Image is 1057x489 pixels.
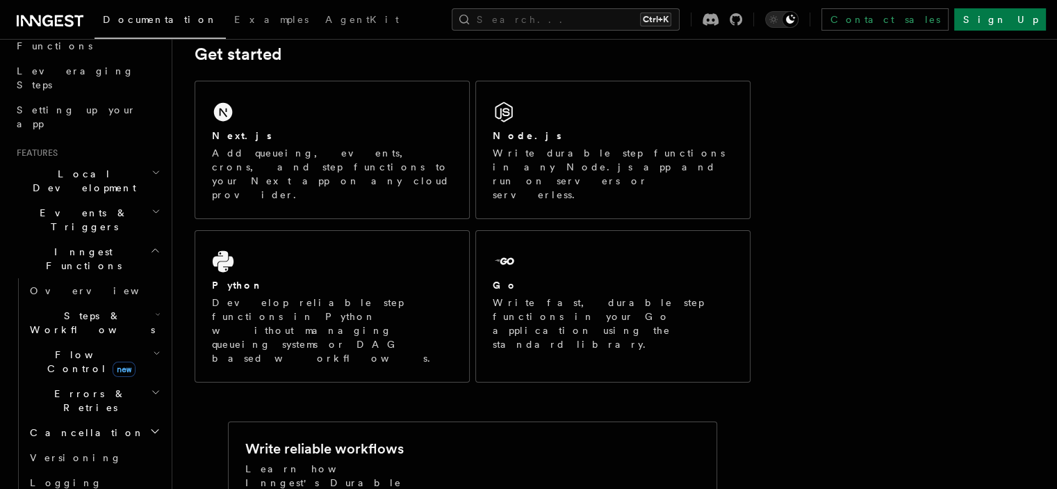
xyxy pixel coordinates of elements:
[30,452,122,463] span: Versioning
[212,278,263,292] h2: Python
[325,14,399,25] span: AgentKit
[493,129,562,143] h2: Node.js
[24,420,163,445] button: Cancellation
[24,348,153,376] span: Flow Control
[226,4,317,38] a: Examples
[17,104,136,129] span: Setting up your app
[24,387,151,415] span: Errors & Retries
[24,278,163,303] a: Overview
[212,146,452,202] p: Add queueing, events, crons, and step functions to your Next app on any cloud provider.
[765,11,798,28] button: Toggle dark mode
[212,129,272,143] h2: Next.js
[212,296,452,365] p: Develop reliable step functions in Python without managing queueing systems or DAG based workflows.
[493,296,733,351] p: Write fast, durable step functions in your Go application using the standard library.
[640,13,671,26] kbd: Ctrl+K
[24,445,163,470] a: Versioning
[245,439,404,458] h2: Write reliable workflows
[821,8,949,31] a: Contact sales
[11,19,163,58] a: Your first Functions
[11,97,163,136] a: Setting up your app
[11,206,151,234] span: Events & Triggers
[24,381,163,420] button: Errors & Retries
[452,8,680,31] button: Search...Ctrl+K
[954,8,1046,31] a: Sign Up
[475,81,751,219] a: Node.jsWrite durable step functions in any Node.js app and run on servers or serverless.
[11,147,58,159] span: Features
[475,230,751,383] a: GoWrite fast, durable step functions in your Go application using the standard library.
[11,245,150,273] span: Inngest Functions
[11,200,163,239] button: Events & Triggers
[11,239,163,278] button: Inngest Functions
[103,14,218,25] span: Documentation
[11,167,151,195] span: Local Development
[95,4,226,39] a: Documentation
[24,309,155,337] span: Steps & Workflows
[195,81,470,219] a: Next.jsAdd queueing, events, crons, and step functions to your Next app on any cloud provider.
[234,14,309,25] span: Examples
[113,362,136,377] span: new
[195,45,281,64] a: Get started
[195,230,470,383] a: PythonDevelop reliable step functions in Python without managing queueing systems or DAG based wo...
[30,285,173,296] span: Overview
[24,426,145,440] span: Cancellation
[11,58,163,97] a: Leveraging Steps
[493,278,518,292] h2: Go
[24,303,163,342] button: Steps & Workflows
[11,161,163,200] button: Local Development
[24,342,163,381] button: Flow Controlnew
[317,4,407,38] a: AgentKit
[30,477,102,488] span: Logging
[493,146,733,202] p: Write durable step functions in any Node.js app and run on servers or serverless.
[17,65,134,90] span: Leveraging Steps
